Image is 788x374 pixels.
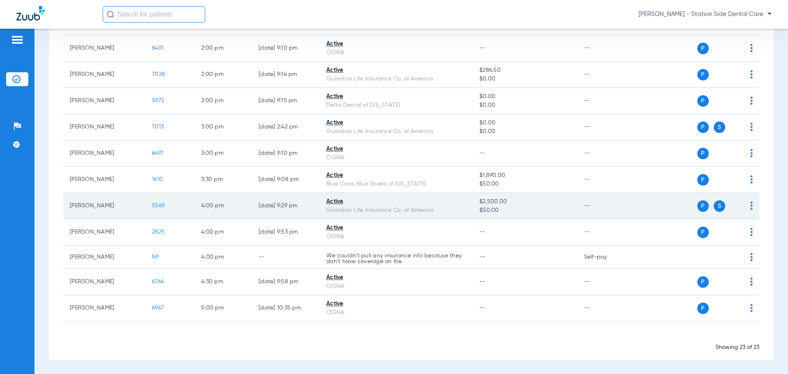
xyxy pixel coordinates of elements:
span: P [697,303,709,314]
td: [PERSON_NAME] [63,193,145,219]
span: [PERSON_NAME] - Station Side Dental Care [639,10,772,18]
div: Active [326,197,466,206]
td: [DATE] 9:10 PM [252,35,320,62]
div: CIGNA [326,282,466,291]
img: hamburger-icon [11,35,24,45]
span: P [697,227,709,238]
span: P [697,95,709,107]
span: $0.00 [479,75,570,83]
span: $1,890.00 [479,171,570,180]
td: [DATE] 9:14 PM [252,62,320,88]
div: Guardian Life Insurance Co. of America [326,75,466,83]
span: $0.00 [479,92,570,101]
div: Active [326,40,466,48]
span: NP [152,254,160,260]
td: -- [577,219,633,246]
span: 6967 [152,305,164,311]
td: 3:00 PM [195,140,252,167]
span: $286.50 [479,66,570,75]
div: Delta Dental of [US_STATE] [326,101,466,110]
td: -- [577,193,633,219]
td: -- [577,62,633,88]
td: [PERSON_NAME] [63,246,145,269]
td: [PERSON_NAME] [63,219,145,246]
td: -- [577,114,633,140]
span: 6766 [152,279,164,285]
td: 5:00 PM [195,295,252,321]
td: [PERSON_NAME] [63,269,145,295]
td: 3:00 PM [195,114,252,140]
td: [DATE] 9:29 PM [252,193,320,219]
span: -- [479,305,486,311]
span: S [714,200,725,212]
span: Showing 23 of 23 [715,344,759,350]
td: -- [577,140,633,167]
td: [DATE] 9:15 PM [252,88,320,114]
span: -- [479,279,486,285]
span: 7013 [152,124,164,130]
span: P [697,43,709,54]
span: $0.00 [479,119,570,127]
div: Active [326,66,466,75]
img: group-dot-blue.svg [750,175,753,184]
span: 6491 [152,150,163,156]
div: CIGNA [326,232,466,241]
span: -- [479,229,486,235]
span: P [697,174,709,186]
span: 5569 [152,203,165,209]
p: We couldn’t pull any insurance info because they don’t have coverage on file. [326,253,466,264]
span: $0.00 [479,101,570,110]
td: [DATE] 9:53 PM [252,219,320,246]
img: group-dot-blue.svg [750,304,753,312]
div: Guardian Life Insurance Co. of America [326,127,466,136]
td: [PERSON_NAME] [63,295,145,321]
div: CIGNA [326,48,466,57]
td: -- [577,269,633,295]
div: Active [326,300,466,308]
td: 4:00 PM [195,219,252,246]
img: group-dot-blue.svg [750,70,753,78]
td: -- [577,88,633,114]
img: group-dot-blue.svg [750,96,753,105]
span: P [697,148,709,159]
img: group-dot-blue.svg [750,202,753,210]
td: [DATE] 2:42 PM [252,114,320,140]
img: group-dot-blue.svg [750,123,753,131]
td: 2:00 PM [195,35,252,62]
td: [DATE] 9:10 PM [252,140,320,167]
img: group-dot-blue.svg [750,149,753,157]
td: -- [252,246,320,269]
td: [DATE] 9:58 PM [252,269,320,295]
span: -- [479,45,486,51]
td: 4:00 PM [195,246,252,269]
span: 6491 [152,45,163,51]
div: Active [326,119,466,127]
span: $2,500.00 [479,197,570,206]
div: Active [326,273,466,282]
td: [PERSON_NAME] [63,114,145,140]
td: [PERSON_NAME] [63,140,145,167]
div: CIGNA [326,154,466,162]
span: P [697,200,709,212]
td: [PERSON_NAME] [63,167,145,193]
div: CIGNA [326,308,466,317]
td: 2:00 PM [195,88,252,114]
span: 1610 [152,177,163,182]
span: $50.00 [479,180,570,188]
span: $50.00 [479,206,570,215]
span: P [697,69,709,80]
img: group-dot-blue.svg [750,253,753,261]
span: P [697,122,709,133]
span: 5972 [152,98,164,103]
div: Active [326,145,466,154]
td: -- [577,35,633,62]
span: P [697,276,709,288]
span: S [714,122,725,133]
td: [PERSON_NAME] [63,35,145,62]
td: 2:00 PM [195,62,252,88]
div: Active [326,92,466,101]
img: Search Icon [107,11,114,18]
img: group-dot-blue.svg [750,228,753,236]
td: [DATE] 10:35 PM [252,295,320,321]
div: Active [326,171,466,180]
